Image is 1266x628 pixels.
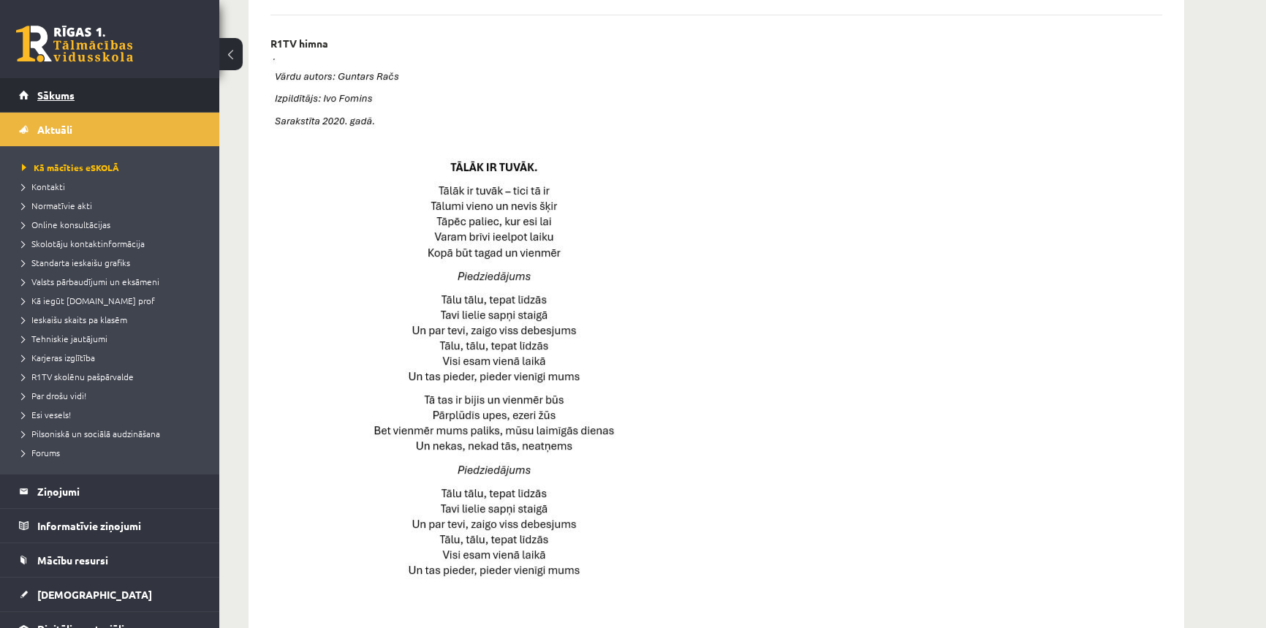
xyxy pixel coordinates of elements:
[22,257,130,268] span: Standarta ieskaišu grafiks
[19,113,201,146] a: Aktuāli
[22,275,205,288] a: Valsts pārbaudījumi un eksāmeni
[22,409,71,420] span: Esi vesels!
[19,543,201,577] a: Mācību resursi
[22,276,159,287] span: Valsts pārbaudījumi un eksāmeni
[22,389,205,402] a: Par drošu vidi!
[19,474,201,508] a: Ziņojumi
[22,295,155,306] span: Kā iegūt [DOMAIN_NAME] prof
[19,78,201,112] a: Sākums
[16,26,133,62] a: Rīgas 1. Tālmācības vidusskola
[22,313,205,326] a: Ieskaišu skaits pa klasēm
[22,256,205,269] a: Standarta ieskaišu grafiks
[22,237,205,250] a: Skolotāju kontaktinformācija
[22,408,205,421] a: Esi vesels!
[37,553,108,567] span: Mācību resursi
[19,578,201,611] a: [DEMOGRAPHIC_DATA]
[22,314,127,325] span: Ieskaišu skaits pa klasēm
[270,37,328,50] p: R1TV himna
[22,218,205,231] a: Online konsultācijas
[22,427,205,440] a: Pilsoniskā un sociālā audzināšana
[37,588,152,601] span: [DEMOGRAPHIC_DATA]
[22,371,134,382] span: R1TV skolēnu pašpārvalde
[22,294,205,307] a: Kā iegūt [DOMAIN_NAME] prof
[22,199,205,212] a: Normatīvie akti
[19,509,201,542] a: Informatīvie ziņojumi
[22,162,119,173] span: Kā mācīties eSKOLĀ
[22,181,65,192] span: Kontakti
[37,123,72,136] span: Aktuāli
[22,352,95,363] span: Karjeras izglītība
[22,446,205,459] a: Forums
[22,219,110,230] span: Online konsultācijas
[22,238,145,249] span: Skolotāju kontaktinformācija
[22,428,160,439] span: Pilsoniskā un sociālā audzināšana
[37,88,75,102] span: Sākums
[22,333,107,344] span: Tehniskie jautājumi
[22,180,205,193] a: Kontakti
[22,161,205,174] a: Kā mācīties eSKOLĀ
[22,370,205,383] a: R1TV skolēnu pašpārvalde
[22,351,205,364] a: Karjeras izglītība
[22,332,205,345] a: Tehniskie jautājumi
[37,509,201,542] legend: Informatīvie ziņojumi
[22,390,86,401] span: Par drošu vidi!
[22,447,60,458] span: Forums
[37,474,201,508] legend: Ziņojumi
[22,200,92,211] span: Normatīvie akti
